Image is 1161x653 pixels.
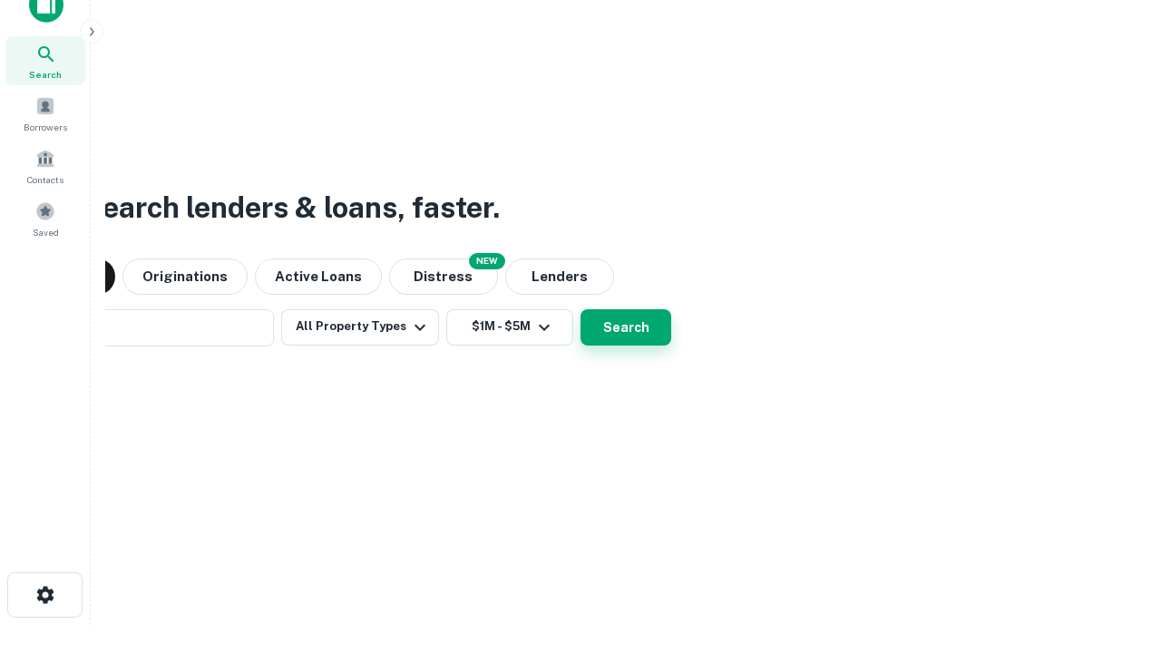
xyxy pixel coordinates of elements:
[469,253,505,269] div: NEW
[446,309,573,346] button: $1M - $5M
[1070,508,1161,595] iframe: Chat Widget
[389,258,498,295] button: Search distressed loans with lien and other non-mortgage details.
[5,194,85,243] a: Saved
[5,89,85,138] a: Borrowers
[24,120,67,134] span: Borrowers
[255,258,382,295] button: Active Loans
[281,309,439,346] button: All Property Types
[83,186,500,229] h3: Search lenders & loans, faster.
[5,141,85,190] a: Contacts
[27,172,63,187] span: Contacts
[29,67,62,82] span: Search
[580,309,671,346] button: Search
[505,258,614,295] button: Lenders
[5,36,85,85] a: Search
[122,258,248,295] button: Originations
[33,225,59,239] span: Saved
